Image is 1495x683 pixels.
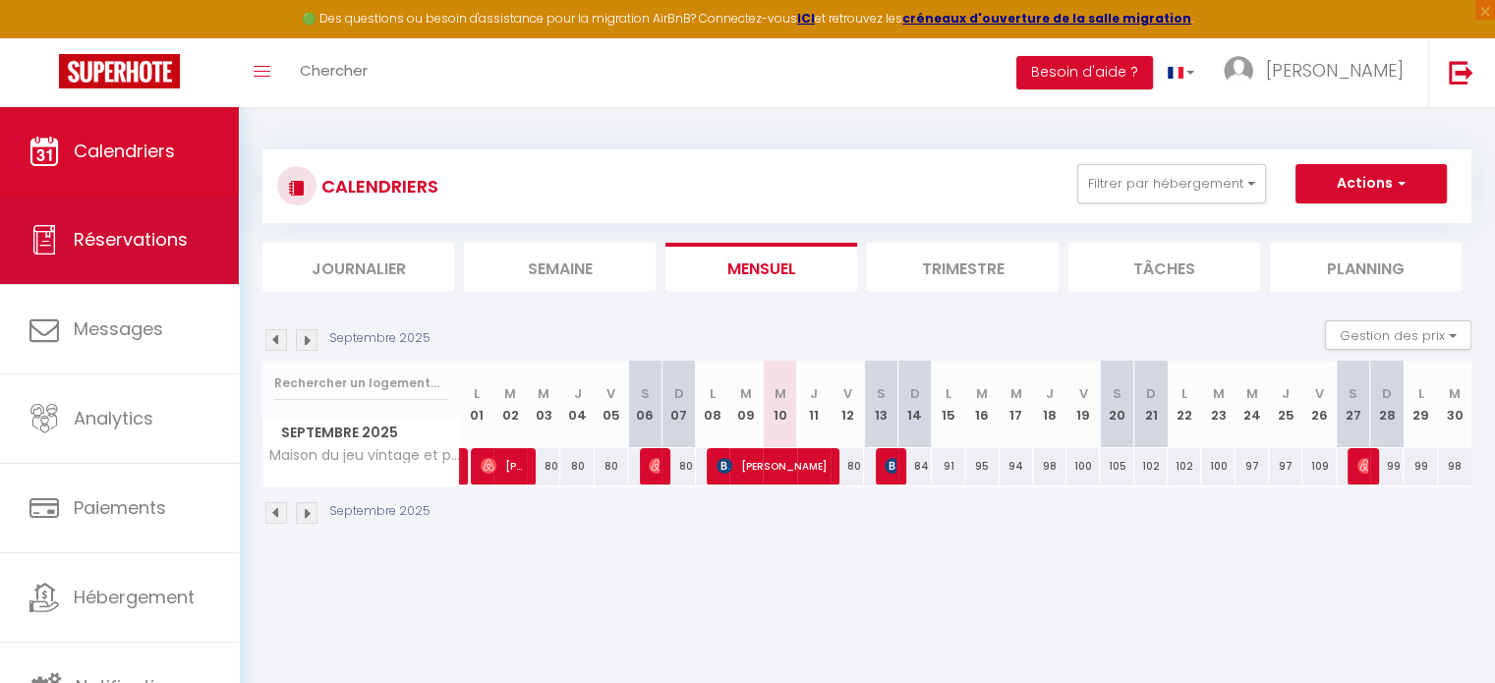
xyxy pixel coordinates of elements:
[1282,384,1290,403] abbr: J
[729,361,763,448] th: 09
[902,10,1191,27] a: créneaux d'ouverture de la salle migration
[1033,361,1066,448] th: 18
[1134,361,1168,448] th: 21
[641,384,650,403] abbr: S
[661,361,695,448] th: 07
[1079,384,1088,403] abbr: V
[606,384,615,403] abbr: V
[474,384,480,403] abbr: L
[965,448,999,484] div: 95
[1000,361,1033,448] th: 17
[266,448,463,463] span: Maison du jeu vintage et poker
[831,361,864,448] th: 12
[976,384,988,403] abbr: M
[810,384,818,403] abbr: J
[843,384,852,403] abbr: V
[797,361,831,448] th: 11
[1236,448,1269,484] div: 97
[74,585,195,609] span: Hébergement
[1438,448,1471,484] div: 98
[1315,384,1324,403] abbr: V
[1370,361,1404,448] th: 28
[329,502,431,521] p: Septembre 2025
[1201,361,1235,448] th: 23
[1033,448,1066,484] div: 98
[274,366,448,401] input: Rechercher un logement...
[831,448,864,484] div: 80
[504,384,516,403] abbr: M
[763,361,796,448] th: 10
[527,361,560,448] th: 03
[1337,361,1370,448] th: 27
[885,447,895,484] span: [PERSON_NAME]
[538,384,549,403] abbr: M
[774,384,785,403] abbr: M
[263,419,459,447] span: Septembre 2025
[1066,448,1100,484] div: 100
[1302,448,1336,484] div: 109
[1449,60,1473,85] img: logout
[1113,384,1121,403] abbr: S
[560,361,594,448] th: 04
[1146,384,1156,403] abbr: D
[797,10,815,27] strong: ICI
[1269,448,1302,484] div: 97
[285,38,382,107] a: Chercher
[1295,164,1447,203] button: Actions
[595,448,628,484] div: 80
[1100,361,1133,448] th: 20
[1068,243,1260,291] li: Tâches
[560,448,594,484] div: 80
[864,361,897,448] th: 13
[965,361,999,448] th: 16
[1168,448,1201,484] div: 102
[464,243,656,291] li: Semaine
[1325,320,1471,350] button: Gestion des prix
[661,448,695,484] div: 80
[649,447,660,484] span: [PERSON_NAME]
[16,8,75,67] button: Ouvrir le widget de chat LiveChat
[74,316,163,341] span: Messages
[262,243,454,291] li: Journalier
[300,60,368,81] span: Chercher
[481,447,525,484] span: [PERSON_NAME]
[1266,58,1404,83] span: [PERSON_NAME]
[1100,448,1133,484] div: 105
[329,329,431,348] p: Septembre 2025
[946,384,951,403] abbr: L
[74,227,188,252] span: Réservations
[595,361,628,448] th: 05
[574,384,582,403] abbr: J
[898,361,932,448] th: 14
[898,448,932,484] div: 84
[1224,56,1253,85] img: ...
[1449,384,1461,403] abbr: M
[1246,384,1258,403] abbr: M
[877,384,886,403] abbr: S
[1077,164,1266,203] button: Filtrer par hébergement
[1134,448,1168,484] div: 102
[628,361,661,448] th: 06
[1046,384,1054,403] abbr: J
[316,164,438,208] h3: CALENDRIERS
[1209,38,1428,107] a: ... [PERSON_NAME]
[1213,384,1225,403] abbr: M
[1302,361,1336,448] th: 26
[74,495,166,520] span: Paiements
[710,384,716,403] abbr: L
[493,361,527,448] th: 02
[932,361,965,448] th: 15
[1066,361,1100,448] th: 19
[1438,361,1471,448] th: 30
[1201,448,1235,484] div: 100
[1016,56,1153,89] button: Besoin d'aide ?
[932,448,965,484] div: 91
[665,243,857,291] li: Mensuel
[1382,384,1392,403] abbr: D
[740,384,752,403] abbr: M
[867,243,1059,291] li: Trimestre
[696,361,729,448] th: 08
[1181,384,1187,403] abbr: L
[74,139,175,163] span: Calendriers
